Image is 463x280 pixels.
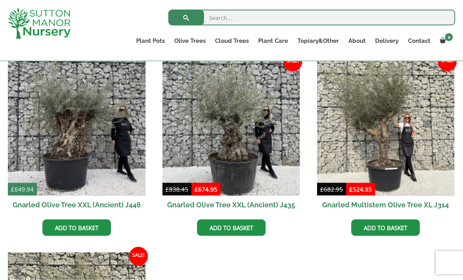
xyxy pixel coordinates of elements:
input: Search... [168,10,455,26]
a: Add to basket: “Gnarled Multistem Olive Tree XL J314” [351,220,420,236]
a: Add to basket: “Gnarled Olive Tree XXL (Ancient) J435” [197,220,266,236]
img: Gnarled Olive Tree XXL (Ancient) J435 [162,58,300,196]
img: Gnarled Multistem Olive Tree XL J314 [317,58,455,196]
a: Olive Trees [170,35,210,46]
a: Sale! Gnarled Multistem Olive Tree XL J314 [317,58,455,214]
img: logo [8,8,71,39]
span: Sale! [438,53,457,71]
bdi: 524.95 [349,185,372,193]
a: Contact [403,35,435,46]
a: Topiary&Other [293,35,344,46]
h2: Gnarled Olive Tree XXL (Ancient) J446 [8,196,146,214]
span: 0 [445,33,453,41]
a: Add to basket: “Gnarled Olive Tree XXL (Ancient) J446” [42,220,111,236]
a: Delivery [370,35,403,46]
span: £ [349,185,353,193]
a: £649.94 Gnarled Olive Tree XXL (Ancient) J446 [8,58,146,214]
img: Gnarled Olive Tree XXL (Ancient) J446 [8,58,146,196]
a: About [344,35,370,46]
bdi: 649.94 [11,185,34,193]
a: Plant Care [253,35,293,46]
a: Sale! Gnarled Olive Tree XXL (Ancient) J435 [162,58,300,214]
a: Cloud Trees [210,35,253,46]
h2: Gnarled Multistem Olive Tree XL J314 [317,196,455,214]
span: Sale! [129,247,148,266]
bdi: 674.95 [195,185,217,193]
span: Sale! [283,53,302,71]
span: £ [195,185,198,193]
bdi: 682.95 [320,185,343,193]
a: Plant Pots [131,35,170,46]
bdi: 838.45 [166,185,188,193]
span: £ [11,185,15,193]
span: £ [320,185,324,193]
a: 0 [435,35,455,46]
span: £ [166,185,169,193]
h2: Gnarled Olive Tree XXL (Ancient) J435 [162,196,300,214]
